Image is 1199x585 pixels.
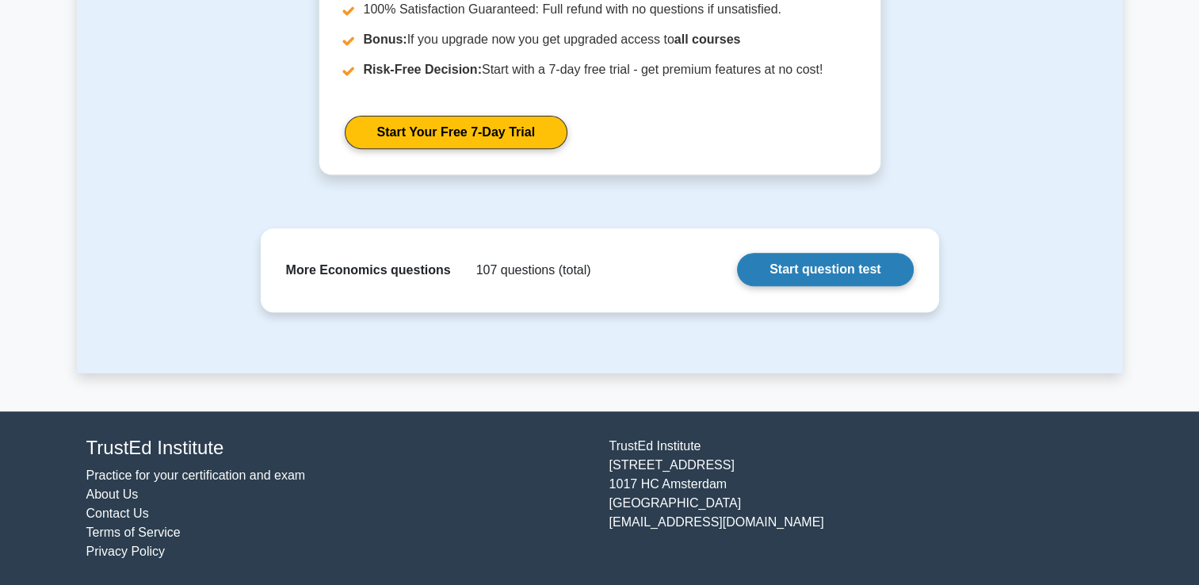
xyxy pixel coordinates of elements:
[86,437,590,460] h4: TrustEd Institute
[86,507,149,520] a: Contact Us
[737,253,913,286] a: Start question test
[86,526,181,539] a: Terms of Service
[345,116,567,149] a: Start Your Free 7-Day Trial
[470,261,591,280] div: 107 questions (total)
[286,261,451,280] div: More Economics questions
[600,437,1123,561] div: TrustEd Institute [STREET_ADDRESS] 1017 HC Amsterdam [GEOGRAPHIC_DATA] [EMAIL_ADDRESS][DOMAIN_NAME]
[86,487,139,501] a: About Us
[86,545,166,558] a: Privacy Policy
[86,468,306,482] a: Practice for your certification and exam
